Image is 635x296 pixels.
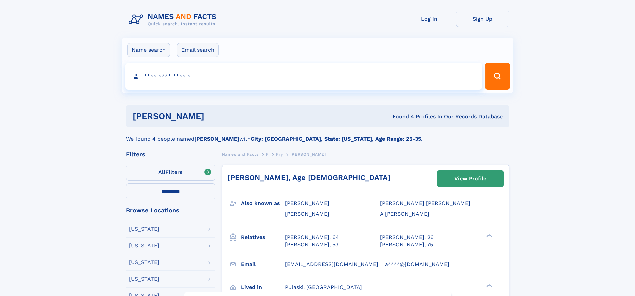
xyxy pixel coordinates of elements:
a: [PERSON_NAME], Age [DEMOGRAPHIC_DATA] [228,173,390,182]
label: Name search [127,43,170,57]
span: [PERSON_NAME] [285,200,329,206]
div: View Profile [454,171,486,186]
div: [US_STATE] [129,276,159,282]
h3: Also known as [241,198,285,209]
a: Log In [403,11,456,27]
div: Filters [126,151,215,157]
button: Search Button [485,63,510,90]
h3: Email [241,259,285,270]
img: Logo Names and Facts [126,11,222,29]
div: [US_STATE] [129,260,159,265]
h3: Relatives [241,232,285,243]
a: [PERSON_NAME], 75 [380,241,433,248]
a: Fry [276,150,283,158]
div: ❯ [485,233,493,238]
span: [PERSON_NAME] [290,152,326,157]
div: We found 4 people named with . [126,127,509,143]
b: City: [GEOGRAPHIC_DATA], State: [US_STATE], Age Range: 25-35 [251,136,421,142]
div: [US_STATE] [129,226,159,232]
span: F [266,152,269,157]
span: A [PERSON_NAME] [380,211,429,217]
a: Names and Facts [222,150,259,158]
a: [PERSON_NAME], 26 [380,234,434,241]
a: Sign Up [456,11,509,27]
h1: [PERSON_NAME] [133,112,299,120]
label: Email search [177,43,219,57]
div: Found 4 Profiles In Our Records Database [298,113,503,120]
span: Fry [276,152,283,157]
h3: Lived in [241,282,285,293]
a: View Profile [437,171,503,187]
div: ❯ [485,283,493,288]
a: [PERSON_NAME], 64 [285,234,339,241]
div: [US_STATE] [129,243,159,248]
span: [PERSON_NAME] [PERSON_NAME] [380,200,470,206]
span: All [158,169,165,175]
span: [PERSON_NAME] [285,211,329,217]
a: F [266,150,269,158]
span: Pulaski, [GEOGRAPHIC_DATA] [285,284,362,290]
a: [PERSON_NAME], 53 [285,241,338,248]
span: [EMAIL_ADDRESS][DOMAIN_NAME] [285,261,378,267]
div: Browse Locations [126,207,215,213]
input: search input [125,63,482,90]
label: Filters [126,165,215,181]
b: [PERSON_NAME] [194,136,239,142]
